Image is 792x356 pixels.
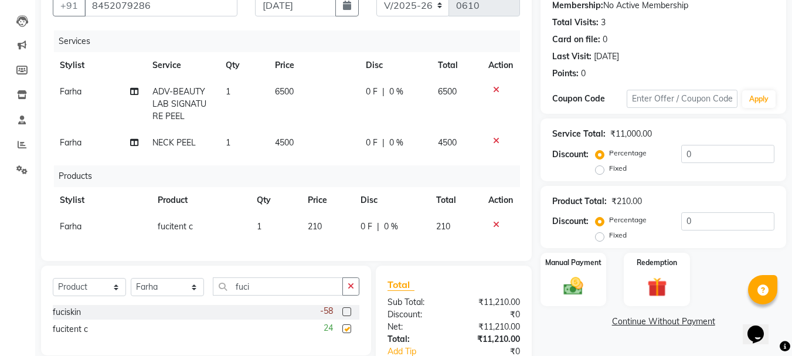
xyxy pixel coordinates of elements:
th: Qty [219,52,268,79]
span: 0 % [384,221,398,233]
th: Stylist [53,52,145,79]
span: | [382,86,385,98]
div: 0 [603,33,607,46]
label: Fixed [609,163,627,174]
div: Last Visit: [552,50,592,63]
img: _gift.svg [641,275,673,299]
th: Price [301,187,353,213]
span: 6500 [275,86,294,97]
th: Product [151,187,250,213]
span: 6500 [438,86,457,97]
span: 1 [226,137,230,148]
div: Net: [379,321,454,333]
label: Redemption [637,257,677,268]
span: Farha [60,86,81,97]
span: fucitent c [158,221,193,232]
label: Percentage [609,148,647,158]
div: ₹210.00 [611,195,642,208]
span: 0 % [389,137,403,149]
div: fucitent c [53,323,88,335]
span: -58 [320,305,333,317]
th: Stylist [53,187,151,213]
span: ADV-BEAUTY LAB SIGNATURE PEEL [152,86,206,121]
span: 210 [308,221,322,232]
span: Farha [60,137,81,148]
span: Total [387,279,414,291]
span: 0 F [366,137,378,149]
span: 24 [324,322,333,334]
div: ₹11,000.00 [610,128,652,140]
th: Qty [250,187,301,213]
div: ₹11,210.00 [454,333,529,345]
label: Fixed [609,230,627,240]
div: Points: [552,67,579,80]
th: Total [431,52,482,79]
div: 3 [601,16,606,29]
span: 1 [226,86,230,97]
span: 4500 [275,137,294,148]
span: NECK PEEL [152,137,196,148]
div: Discount: [552,148,589,161]
div: ₹11,210.00 [454,296,529,308]
div: ₹11,210.00 [454,321,529,333]
img: _cash.svg [558,275,589,297]
div: Services [54,30,529,52]
span: 0 F [366,86,378,98]
div: Card on file: [552,33,600,46]
div: Product Total: [552,195,607,208]
div: 0 [581,67,586,80]
div: Service Total: [552,128,606,140]
span: 1 [257,221,261,232]
span: | [377,221,379,233]
input: Search or Scan [213,277,343,296]
span: 0 % [389,86,403,98]
span: | [382,137,385,149]
th: Total [429,187,482,213]
span: Farha [60,221,81,232]
button: Apply [742,90,776,108]
div: Total: [379,333,454,345]
div: Sub Total: [379,296,454,308]
th: Action [481,52,520,79]
span: 0 F [361,221,372,233]
span: 4500 [438,137,457,148]
div: Products [54,165,529,187]
div: Coupon Code [552,93,626,105]
th: Service [145,52,219,79]
div: Discount: [552,215,589,228]
div: [DATE] [594,50,619,63]
div: Discount: [379,308,454,321]
label: Percentage [609,215,647,225]
div: fuciskin [53,306,81,318]
th: Disc [359,52,431,79]
a: Continue Without Payment [543,316,784,328]
th: Price [268,52,359,79]
div: ₹0 [454,308,529,321]
div: Total Visits: [552,16,599,29]
input: Enter Offer / Coupon Code [627,90,737,108]
th: Action [481,187,520,213]
th: Disc [353,187,429,213]
iframe: chat widget [743,309,780,344]
label: Manual Payment [545,257,601,268]
span: 210 [436,221,450,232]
